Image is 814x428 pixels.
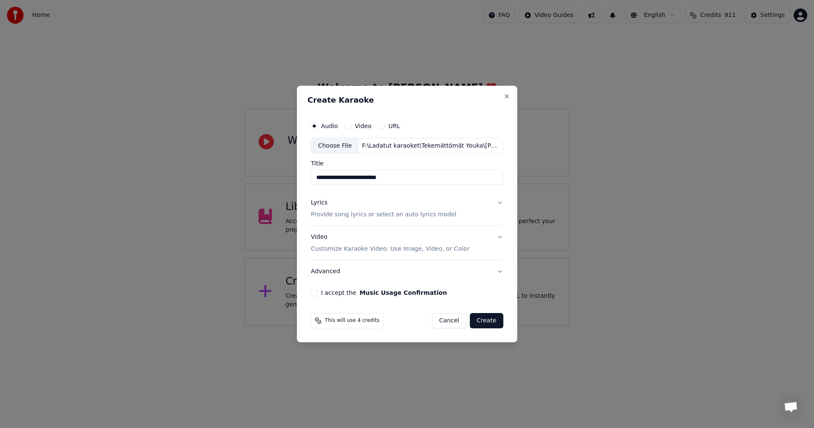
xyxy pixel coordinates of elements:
[360,290,447,296] button: I accept the
[321,123,338,129] label: Audio
[311,227,503,260] button: VideoCustomize Karaoke Video: Use Image, Video, or Color
[321,290,447,296] label: I accept the
[311,161,503,167] label: Title
[311,211,456,219] p: Provide song lyrics or select an auto lyrics model
[311,138,359,154] div: Choose File
[311,192,503,226] button: LyricsProvide song lyrics or select an auto lyrics model
[307,96,507,104] h2: Create Karaoke
[388,123,400,129] label: URL
[470,313,503,328] button: Create
[311,199,327,207] div: Lyrics
[325,317,379,324] span: This will use 4 credits
[311,245,469,253] p: Customize Karaoke Video: Use Image, Video, or Color
[355,123,371,129] label: Video
[311,233,469,254] div: Video
[432,313,466,328] button: Cancel
[311,260,503,283] button: Advanced
[359,142,503,150] div: F:\Ladatut karaoket\Tekemättömät Youka\[PERSON_NAME]\Paris canaille [PERSON_NAME].m4a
